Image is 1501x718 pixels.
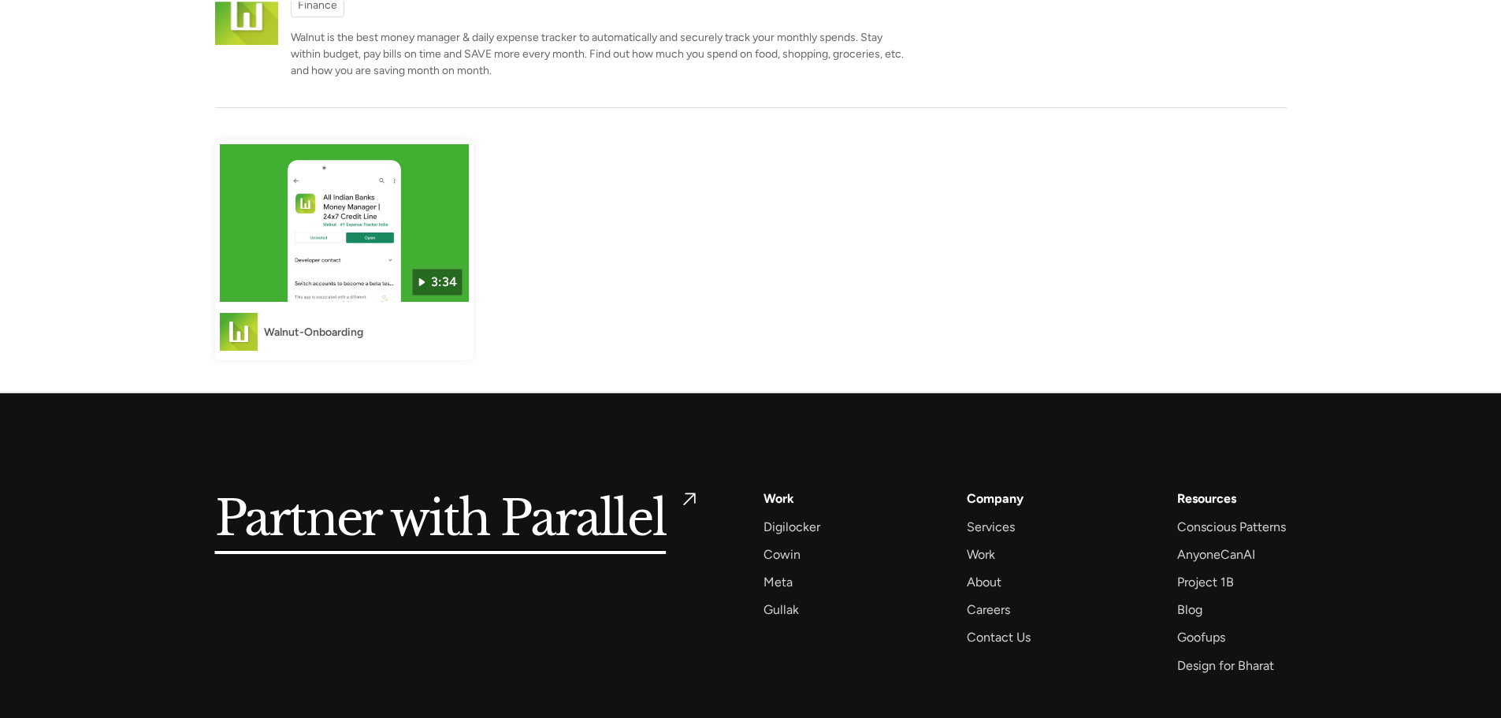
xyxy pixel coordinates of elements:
[1177,599,1202,620] a: Blog
[967,516,1015,538] a: Services
[1177,571,1234,593] a: Project 1B
[291,29,905,79] p: Walnut is the best money manager & daily expense tracker to automatically and securely track your...
[215,488,667,552] h5: Partner with Parallel
[764,599,799,620] a: Gullak
[220,313,258,351] img: Walnut-Onboarding
[967,544,995,565] a: Work
[215,488,701,552] a: Partner with Parallel
[967,571,1001,593] a: About
[1177,516,1286,538] a: Conscious Patterns
[1177,544,1255,565] a: AnyoneCanAI
[764,571,793,593] a: Meta
[215,140,474,360] a: Walnut-Onboarding3:34Walnut-OnboardingWalnut-Onboarding
[967,599,1010,620] a: Careers
[764,544,801,565] a: Cowin
[220,144,469,302] img: Walnut-Onboarding
[1177,655,1274,676] a: Design for Bharat
[264,324,363,340] div: Walnut-Onboarding
[1177,627,1225,648] a: Goofups
[764,488,794,509] a: Work
[967,627,1031,648] a: Contact Us
[967,488,1024,509] a: Company
[431,273,457,292] div: 3:34
[764,516,820,538] a: Digilocker
[1177,488,1236,509] div: Resources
